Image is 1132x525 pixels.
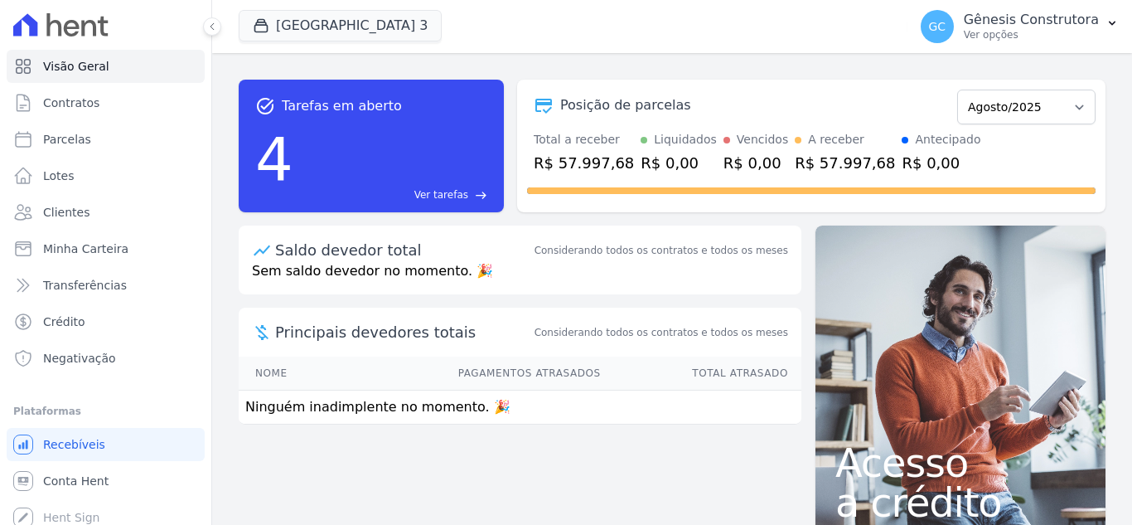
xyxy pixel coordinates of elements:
[7,305,205,338] a: Crédito
[641,152,717,174] div: R$ 0,00
[835,443,1086,483] span: Acesso
[43,204,89,221] span: Clientes
[654,131,717,148] div: Liquidados
[414,187,468,202] span: Ver tarefas
[43,436,105,453] span: Recebíveis
[902,152,980,174] div: R$ 0,00
[7,159,205,192] a: Lotes
[535,325,788,340] span: Considerando todos os contratos e todos os meses
[737,131,788,148] div: Vencidos
[7,232,205,265] a: Minha Carteira
[7,123,205,156] a: Parcelas
[602,357,801,391] th: Total Atrasado
[300,187,487,202] a: Ver tarefas east
[43,168,75,184] span: Lotes
[723,152,788,174] div: R$ 0,00
[7,464,205,498] a: Conta Hent
[7,428,205,461] a: Recebíveis
[239,10,442,41] button: [GEOGRAPHIC_DATA] 3
[535,243,788,258] div: Considerando todos os contratos e todos os meses
[534,152,634,174] div: R$ 57.997,68
[275,321,531,343] span: Principais devedores totais
[239,261,801,294] p: Sem saldo devedor no momento. 🎉
[275,239,531,261] div: Saldo devedor total
[915,131,980,148] div: Antecipado
[964,12,1099,28] p: Gênesis Construtora
[255,96,275,116] span: task_alt
[43,95,99,111] span: Contratos
[43,58,109,75] span: Visão Geral
[239,357,339,391] th: Nome
[255,116,293,202] div: 4
[964,28,1099,41] p: Ver opções
[282,96,402,116] span: Tarefas em aberto
[7,50,205,83] a: Visão Geral
[239,391,801,425] td: Ninguém inadimplente no momento. 🎉
[7,342,205,375] a: Negativação
[43,350,116,367] span: Negativação
[43,314,85,330] span: Crédito
[928,21,946,32] span: GC
[534,131,634,148] div: Total a receber
[7,269,205,302] a: Transferências
[835,483,1086,523] span: a crédito
[475,189,487,202] span: east
[907,3,1132,50] button: GC Gênesis Construtora Ver opções
[43,473,109,489] span: Conta Hent
[560,95,691,115] div: Posição de parcelas
[339,357,601,391] th: Pagamentos Atrasados
[7,196,205,229] a: Clientes
[43,277,127,294] span: Transferências
[7,86,205,119] a: Contratos
[43,241,128,257] span: Minha Carteira
[808,131,864,148] div: A receber
[43,131,91,148] span: Parcelas
[795,152,895,174] div: R$ 57.997,68
[13,401,198,421] div: Plataformas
